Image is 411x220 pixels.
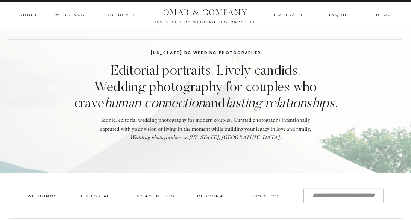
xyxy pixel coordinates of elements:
[136,20,275,23] a: [US_STATE] dc wedding photographer
[329,12,352,18] a: inquire
[19,12,37,18] a: ABOUT
[27,193,58,200] a: Weddings
[105,98,205,111] i: human connection
[273,12,305,18] a: Portraits
[250,193,279,200] a: business
[150,6,261,15] a: OMAR & COMPANY
[133,193,174,200] a: Engagements
[103,12,136,18] a: Proposals
[130,134,281,141] a: Wedding photographers in [US_STATE], [GEOGRAPHIC_DATA].
[376,12,390,18] a: BLOG
[80,193,111,200] a: editorial
[150,50,261,57] a: [US_STATE] dc wedding photographer
[226,98,335,111] i: lasting relationships
[64,63,347,113] h3: Editorial portraits. Lively candids. Wedding photography for couples who crave and .
[196,193,228,200] a: personal
[98,115,313,147] p: Iconic, editorial wedding photography for modern couples. Curated photographs intentionally captu...
[55,12,85,18] a: Weddings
